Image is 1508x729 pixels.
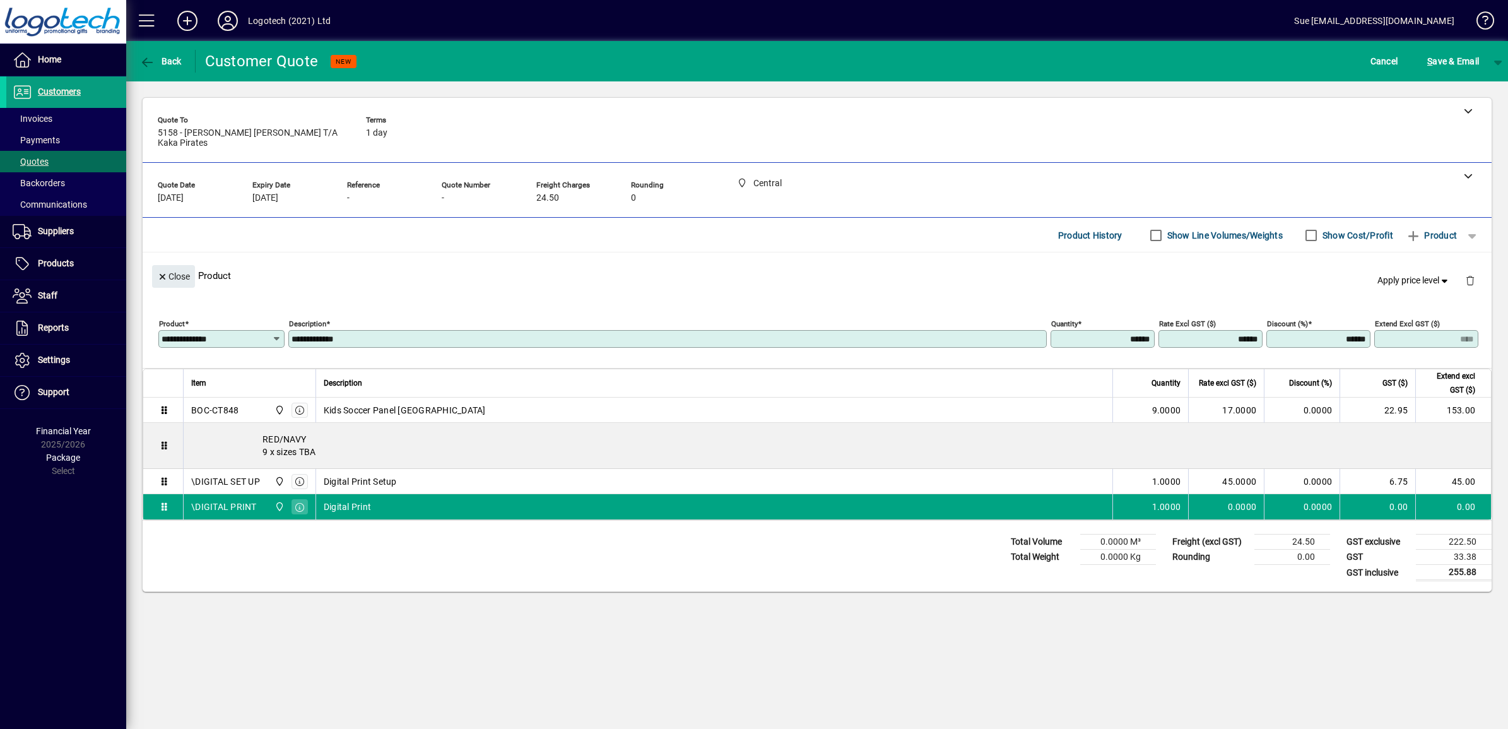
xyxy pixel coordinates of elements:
td: Total Weight [1004,550,1080,565]
a: Support [6,377,126,408]
a: Home [6,44,126,76]
a: Invoices [6,108,126,129]
div: 45.0000 [1196,475,1256,488]
span: Kids Soccer Panel [GEOGRAPHIC_DATA] [324,404,486,417]
app-page-header-button: Delete [1455,275,1485,286]
span: Customers [38,86,81,97]
span: Payments [13,135,60,145]
td: 0.0000 [1264,398,1340,423]
a: Suppliers [6,216,126,247]
a: Settings [6,345,126,376]
span: Apply price level [1377,274,1451,287]
span: Invoices [13,114,52,124]
td: 222.50 [1416,535,1492,550]
td: 153.00 [1415,398,1491,423]
td: 33.38 [1416,550,1492,565]
mat-label: Extend excl GST ($) [1375,319,1440,328]
span: 9.0000 [1152,404,1181,417]
div: Logotech (2021) Ltd [248,11,331,31]
td: 0.00 [1415,494,1491,519]
button: Apply price level [1372,270,1456,292]
a: Products [6,248,126,280]
button: Close [152,265,195,288]
span: Backorders [13,178,65,188]
div: 0.0000 [1196,501,1256,513]
span: Close [157,266,190,287]
a: Quotes [6,151,126,172]
span: Package [46,453,80,463]
span: Central [271,475,286,489]
a: Communications [6,194,126,215]
a: Knowledge Base [1467,3,1492,44]
button: Cancel [1367,50,1401,73]
label: Show Line Volumes/Weights [1165,229,1283,242]
span: NEW [336,57,351,66]
a: Backorders [6,172,126,194]
span: Financial Year [36,426,91,436]
span: 0 [631,193,636,203]
span: 1 day [366,128,387,138]
td: 0.0000 Kg [1080,550,1156,565]
span: Rate excl GST ($) [1199,376,1256,390]
div: BOC-CT848 [191,404,239,417]
span: GST ($) [1382,376,1408,390]
span: - [442,193,444,203]
span: Item [191,376,206,390]
td: Rounding [1166,550,1254,565]
span: Back [139,56,182,66]
app-page-header-button: Close [149,270,198,282]
span: Cancel [1370,51,1398,71]
td: 0.0000 [1264,494,1340,519]
td: GST exclusive [1340,535,1416,550]
td: 22.95 [1340,398,1415,423]
td: 6.75 [1340,469,1415,494]
div: \DIGITAL PRINT [191,501,257,513]
span: Reports [38,323,69,333]
span: Quantity [1152,376,1181,390]
button: Delete [1455,265,1485,295]
span: Support [38,387,69,397]
span: Suppliers [38,226,74,236]
td: Total Volume [1004,535,1080,550]
span: Communications [13,199,87,210]
div: 17.0000 [1196,404,1256,417]
a: Staff [6,280,126,312]
span: 1.0000 [1152,475,1181,488]
div: \DIGITAL SET UP [191,475,260,488]
mat-label: Rate excl GST ($) [1159,319,1216,328]
td: 0.0000 [1264,469,1340,494]
span: [DATE] [252,193,278,203]
mat-label: Product [159,319,185,328]
span: Digital Print Setup [324,475,397,488]
mat-label: Quantity [1051,319,1078,328]
span: Staff [38,290,57,300]
button: Product History [1053,224,1128,247]
a: Payments [6,129,126,151]
a: Reports [6,312,126,344]
span: 5158 - [PERSON_NAME] [PERSON_NAME] T/A Kaka Pirates [158,128,347,148]
span: Discount (%) [1289,376,1332,390]
td: 24.50 [1254,535,1330,550]
span: ave & Email [1427,51,1479,71]
span: S [1427,56,1432,66]
span: 1.0000 [1152,501,1181,513]
span: - [347,193,350,203]
div: RED/NAVY 9 x sizes TBA [184,423,1491,468]
span: Settings [38,355,70,365]
mat-label: Discount (%) [1267,319,1308,328]
span: Products [38,258,74,268]
app-page-header-button: Back [126,50,196,73]
span: [DATE] [158,193,184,203]
td: 0.00 [1340,494,1415,519]
div: Customer Quote [205,51,319,71]
td: Freight (excl GST) [1166,535,1254,550]
td: 0.00 [1254,550,1330,565]
span: Product History [1058,225,1122,246]
span: 24.50 [536,193,559,203]
button: Back [136,50,185,73]
span: Digital Print [324,501,371,513]
span: Quotes [13,157,49,167]
span: Central [271,403,286,417]
td: GST inclusive [1340,565,1416,581]
label: Show Cost/Profit [1320,229,1393,242]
